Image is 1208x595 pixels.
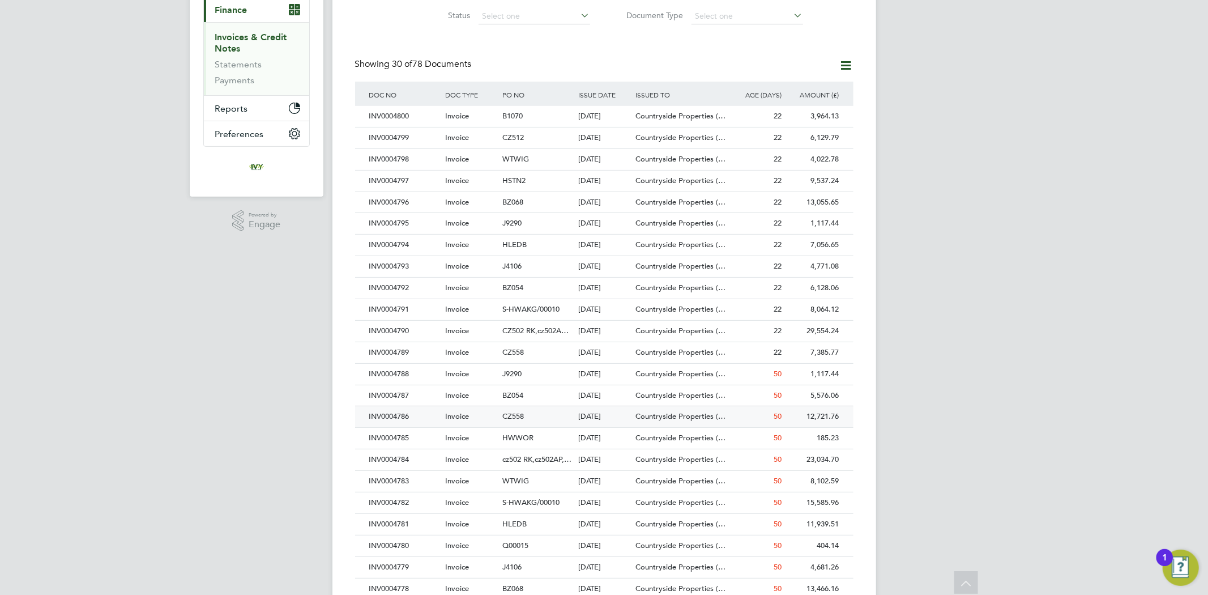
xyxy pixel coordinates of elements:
[215,75,255,86] a: Payments
[785,299,842,320] div: 8,064.12
[366,321,442,342] div: INV0004790
[774,454,782,464] span: 50
[575,428,633,449] div: [DATE]
[445,476,469,486] span: Invoice
[445,326,469,335] span: Invoice
[215,103,248,114] span: Reports
[502,133,524,142] span: CZ512
[445,111,469,121] span: Invoice
[618,10,684,20] label: Document Type
[502,176,526,185] span: HSTN2
[785,428,842,449] div: 185.23
[232,210,280,232] a: Powered byEngage
[785,406,842,427] div: 12,721.76
[502,519,527,529] span: HLEDB
[575,171,633,192] div: [DATE]
[366,471,442,492] div: INV0004783
[502,369,522,379] span: J9290
[774,218,782,228] span: 22
[204,121,309,146] button: Preferences
[366,342,442,363] div: INV0004789
[502,476,529,486] span: WTWIG
[502,498,560,507] span: S-HWAKG/00010
[635,261,725,271] span: Countryside Properties (…
[204,22,309,95] div: Finance
[774,326,782,335] span: 22
[774,347,782,357] span: 22
[774,176,782,185] span: 22
[502,283,523,292] span: BZ054
[445,283,469,292] span: Invoice
[635,218,725,228] span: Countryside Properties (…
[445,261,469,271] span: Invoice
[635,304,725,314] span: Countryside Properties (…
[215,32,287,54] a: Invoices & Credit Notes
[635,369,725,379] span: Countryside Properties (…
[635,411,725,421] span: Countryside Properties (…
[215,129,264,139] span: Preferences
[479,8,590,24] input: Select one
[774,133,782,142] span: 22
[575,321,633,342] div: [DATE]
[1163,550,1199,586] button: Open Resource Center, 1 new notification
[366,449,442,470] div: INV0004784
[392,58,472,70] span: 78 Documents
[785,557,842,578] div: 4,681.26
[405,10,471,20] label: Status
[366,213,442,234] div: INV0004795
[635,584,725,593] span: Countryside Properties (…
[575,557,633,578] div: [DATE]
[500,82,575,108] div: PO NO
[575,192,633,213] div: [DATE]
[785,364,842,385] div: 1,117.44
[785,321,842,342] div: 29,554.24
[445,176,469,185] span: Invoice
[774,390,782,400] span: 50
[445,390,469,400] span: Invoice
[247,158,266,176] img: ivyresourcegroup-logo-retina.png
[635,498,725,507] span: Countryside Properties (…
[366,149,442,170] div: INV0004798
[635,476,725,486] span: Countryside Properties (…
[635,111,725,121] span: Countryside Properties (…
[215,59,262,70] a: Statements
[445,519,469,529] span: Invoice
[355,58,474,70] div: Showing
[502,197,523,207] span: BZ068
[366,106,442,127] div: INV0004800
[502,240,527,249] span: HLEDB
[502,304,560,314] span: S-HWAKG/00010
[575,492,633,513] div: [DATE]
[215,5,247,15] span: Finance
[249,220,280,229] span: Engage
[774,411,782,421] span: 50
[575,213,633,234] div: [DATE]
[366,514,442,535] div: INV0004781
[366,406,442,427] div: INV0004786
[635,283,725,292] span: Countryside Properties (…
[204,96,309,121] button: Reports
[575,127,633,148] div: [DATE]
[366,385,442,406] div: INV0004787
[575,449,633,470] div: [DATE]
[635,326,725,335] span: Countryside Properties (…
[575,106,633,127] div: [DATE]
[366,127,442,148] div: INV0004799
[445,347,469,357] span: Invoice
[445,154,469,164] span: Invoice
[366,171,442,192] div: INV0004797
[635,154,725,164] span: Countryside Properties (…
[445,133,469,142] span: Invoice
[366,428,442,449] div: INV0004785
[575,514,633,535] div: [DATE]
[774,154,782,164] span: 22
[575,406,633,427] div: [DATE]
[502,347,524,357] span: CZ558
[635,454,725,464] span: Countryside Properties (…
[774,240,782,249] span: 22
[445,454,469,464] span: Invoice
[774,433,782,443] span: 50
[502,411,524,421] span: CZ558
[445,498,469,507] span: Invoice
[635,433,725,443] span: Countryside Properties (…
